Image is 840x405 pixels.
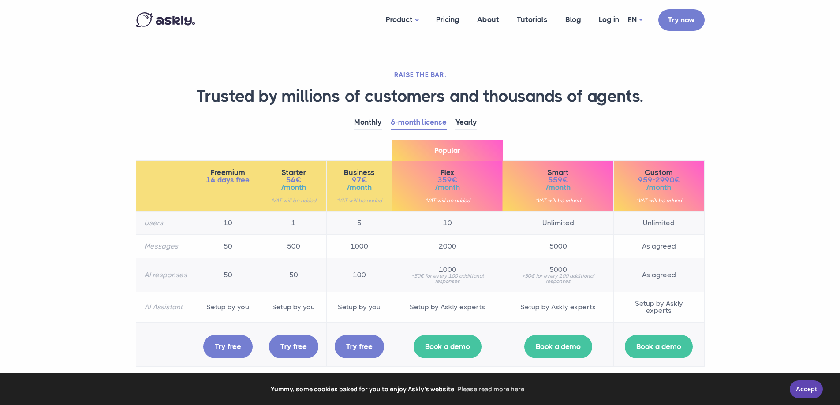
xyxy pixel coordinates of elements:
span: 54€ [269,176,318,184]
a: 6-month license [391,116,447,130]
a: EN [628,14,642,26]
small: *VAT will be added [400,198,495,203]
span: Custom [622,169,696,176]
th: AI Assistant [136,292,195,322]
span: 14 days free [203,176,253,184]
td: Setup by Askly experts [503,292,613,322]
small: +50€ for every 100 additional responses [511,273,605,284]
td: Setup by Askly experts [613,292,704,322]
td: 5 [326,211,392,234]
th: Users [136,211,195,234]
td: As agreed [613,234,704,258]
a: Book a demo [625,335,693,358]
td: 10 [195,211,261,234]
small: *VAT will be added [335,198,384,203]
small: *VAT will be added [511,198,605,203]
a: Try free [203,335,253,358]
td: 50 [195,258,261,292]
td: 50 [195,234,261,258]
h1: Trusted by millions of customers and thousands of agents. [136,86,705,107]
td: Unlimited [503,211,613,234]
img: Askly [136,12,195,27]
span: As agreed [622,271,696,279]
span: Starter [269,169,318,176]
small: *VAT will be added [269,198,318,203]
span: 959-2990€ [622,176,696,184]
td: Setup by Askly experts [392,292,503,322]
span: Yummy, some cookies baked for you to enjoy Askly's website. [13,383,784,396]
th: Messages [136,234,195,258]
a: Tutorials [508,3,556,37]
a: learn more about cookies [456,383,526,396]
a: Try free [269,335,318,358]
small: +50€ for every 100 additional responses [400,273,495,284]
th: AI responses [136,258,195,292]
span: 1000 [400,266,495,273]
a: Book a demo [414,335,482,358]
h2: RAISE THE BAR. [136,71,705,79]
a: Book a demo [524,335,592,358]
td: 1000 [326,234,392,258]
span: Smart [511,169,605,176]
td: Setup by you [261,292,326,322]
a: Pricing [427,3,468,37]
a: Try free [335,335,384,358]
td: 10 [392,211,503,234]
td: 2000 [392,234,503,258]
small: *VAT will be added [622,198,696,203]
a: Accept [790,380,823,398]
span: Flex [400,169,495,176]
td: 50 [261,258,326,292]
span: Business [335,169,384,176]
span: /month [400,184,495,191]
td: Setup by you [195,292,261,322]
a: About [468,3,508,37]
a: Blog [556,3,590,37]
span: 5000 [511,266,605,273]
span: /month [622,184,696,191]
td: Unlimited [613,211,704,234]
span: /month [335,184,384,191]
td: 100 [326,258,392,292]
a: Try now [658,9,705,31]
span: /month [269,184,318,191]
td: 5000 [503,234,613,258]
a: Product [377,3,427,37]
span: 559€ [511,176,605,184]
a: Log in [590,3,628,37]
span: Popular [392,140,503,161]
td: 1 [261,211,326,234]
a: Yearly [455,116,477,130]
span: /month [511,184,605,191]
span: 97€ [335,176,384,184]
span: 359€ [400,176,495,184]
td: 500 [261,234,326,258]
span: Freemium [203,169,253,176]
a: Monthly [354,116,382,130]
td: Setup by you [326,292,392,322]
